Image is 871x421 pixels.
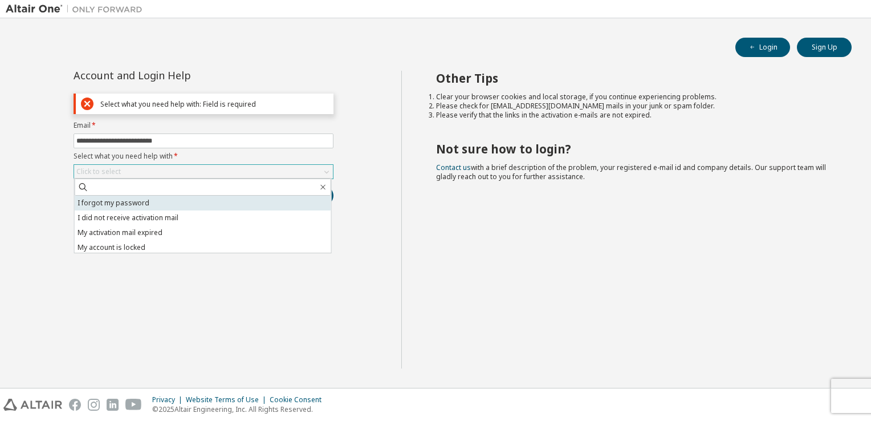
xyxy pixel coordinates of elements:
[74,71,282,80] div: Account and Login Help
[88,399,100,411] img: instagram.svg
[735,38,790,57] button: Login
[74,165,333,179] div: Click to select
[100,100,328,108] div: Select what you need help with: Field is required
[76,167,121,176] div: Click to select
[74,121,333,130] label: Email
[436,163,826,181] span: with a brief description of the problem, your registered e-mail id and company details. Our suppo...
[75,196,331,211] li: I forgot my password
[270,395,328,404] div: Cookie Consent
[152,395,186,404] div: Privacy
[436,102,832,111] li: Please check for [EMAIL_ADDRESS][DOMAIN_NAME] mails in your junk or spam folder.
[152,404,328,414] p: © 2025 Altair Engineering, Inc. All Rights Reserved.
[436,163,471,172] a: Contact us
[797,38,852,57] button: Sign Up
[436,92,832,102] li: Clear your browser cookies and local storage, if you continue experiencing problems.
[107,399,119,411] img: linkedin.svg
[6,3,148,15] img: Altair One
[436,111,832,120] li: Please verify that the links in the activation e-mails are not expired.
[186,395,270,404] div: Website Terms of Use
[125,399,142,411] img: youtube.svg
[3,399,62,411] img: altair_logo.svg
[436,71,832,86] h2: Other Tips
[74,152,333,161] label: Select what you need help with
[436,141,832,156] h2: Not sure how to login?
[69,399,81,411] img: facebook.svg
